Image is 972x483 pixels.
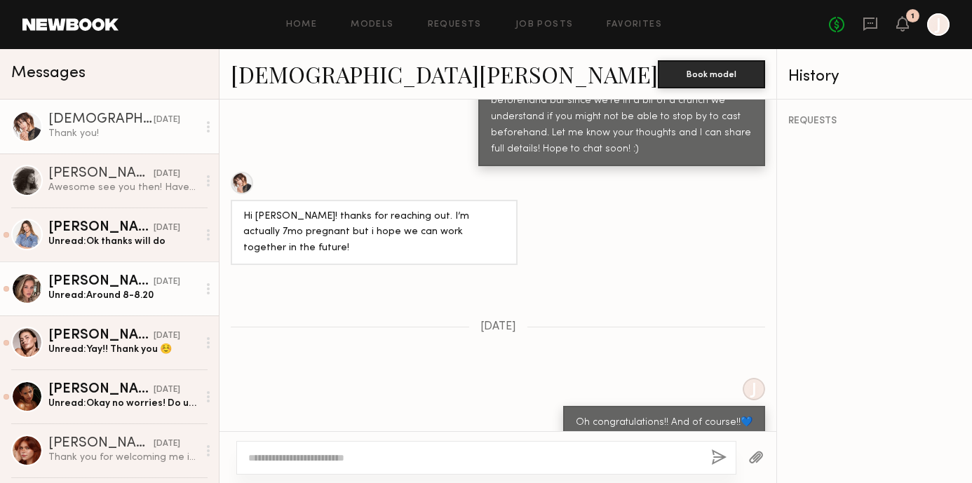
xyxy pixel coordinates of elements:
[243,209,505,257] div: Hi [PERSON_NAME]! thanks for reaching out. I’m actually 7mo pregnant but i hope we can work toget...
[48,113,154,127] div: [DEMOGRAPHIC_DATA][PERSON_NAME]
[351,20,393,29] a: Models
[48,397,198,410] div: Unread: Okay no worries! Do u have any possible dates?
[658,60,765,88] button: Book model
[48,451,198,464] div: Thank you for welcoming me in [DATE]! I hope to hear from you soon 💞
[48,181,198,194] div: Awesome see you then! Have a wonderful weekend!
[154,383,180,397] div: [DATE]
[48,289,198,302] div: Unread: Around 8-8.20
[911,13,914,20] div: 1
[428,20,482,29] a: Requests
[154,275,180,289] div: [DATE]
[154,168,180,181] div: [DATE]
[48,437,154,451] div: [PERSON_NAME]
[480,321,516,333] span: [DATE]
[48,343,198,356] div: Unread: Yay!! Thank you ☺️
[48,235,198,248] div: Unread: Ok thanks will do
[286,20,318,29] a: Home
[48,127,198,140] div: Thank you!
[154,222,180,235] div: [DATE]
[658,67,765,79] a: Book model
[231,59,658,89] a: [DEMOGRAPHIC_DATA][PERSON_NAME]
[48,383,154,397] div: [PERSON_NAME]
[576,415,752,431] div: Oh congratulations!! And of course!!💙
[154,114,180,127] div: [DATE]
[515,20,574,29] a: Job Posts
[48,329,154,343] div: [PERSON_NAME]
[154,329,180,343] div: [DATE]
[607,20,662,29] a: Favorites
[48,221,154,235] div: [PERSON_NAME]
[48,167,154,181] div: [PERSON_NAME]
[927,13,950,36] a: J
[48,275,154,289] div: [PERSON_NAME]
[154,437,180,451] div: [DATE]
[11,65,86,81] span: Messages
